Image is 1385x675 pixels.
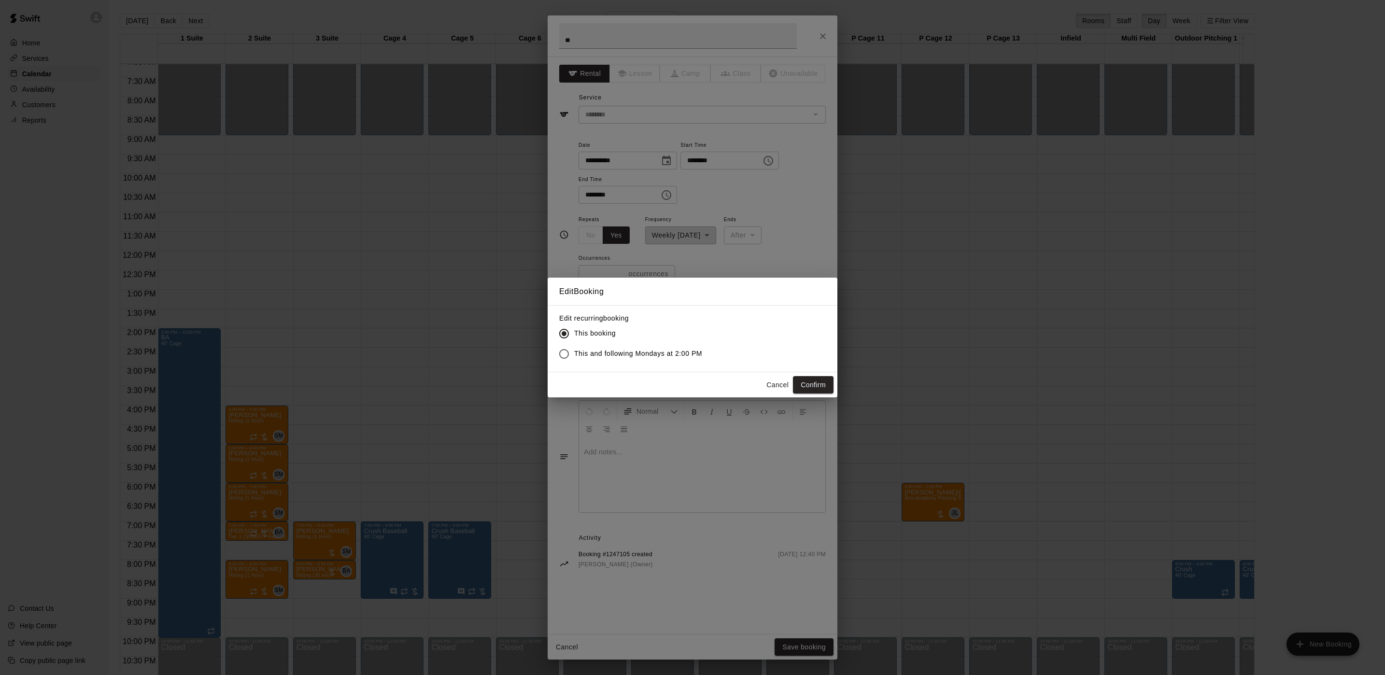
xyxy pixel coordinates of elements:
button: Confirm [793,376,834,394]
h2: Edit Booking [548,278,837,306]
span: This booking [574,328,616,338]
button: Cancel [762,376,793,394]
label: Edit recurring booking [559,313,710,323]
span: This and following Mondays at 2:00 PM [574,349,702,359]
